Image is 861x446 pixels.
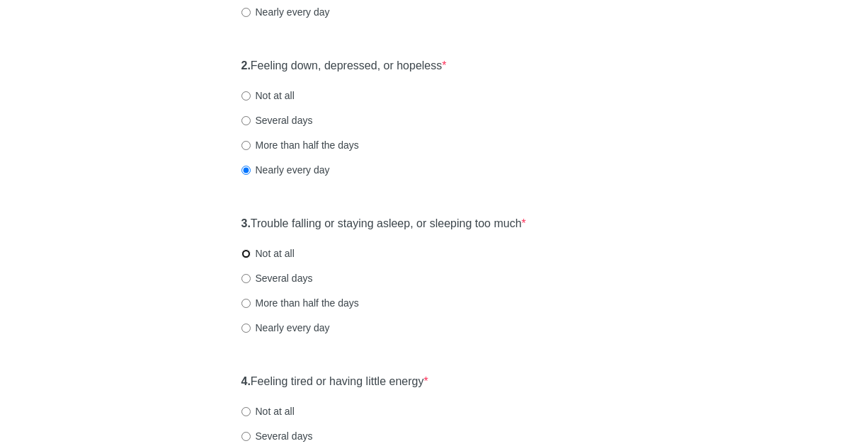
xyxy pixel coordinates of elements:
[241,116,251,125] input: Several days
[241,217,251,229] strong: 3.
[241,429,313,443] label: Several days
[241,59,251,72] strong: 2.
[241,141,251,150] input: More than half the days
[241,58,447,74] label: Feeling down, depressed, or hopeless
[241,296,359,310] label: More than half the days
[241,374,428,390] label: Feeling tired or having little energy
[241,88,295,103] label: Not at all
[241,5,330,19] label: Nearly every day
[241,246,295,261] label: Not at all
[241,404,295,418] label: Not at all
[241,138,359,152] label: More than half the days
[241,432,251,441] input: Several days
[241,375,251,387] strong: 4.
[241,324,251,333] input: Nearly every day
[241,274,251,283] input: Several days
[241,166,251,175] input: Nearly every day
[241,249,251,258] input: Not at all
[241,321,330,335] label: Nearly every day
[241,163,330,177] label: Nearly every day
[241,91,251,101] input: Not at all
[241,216,526,232] label: Trouble falling or staying asleep, or sleeping too much
[241,271,313,285] label: Several days
[241,8,251,17] input: Nearly every day
[241,113,313,127] label: Several days
[241,299,251,308] input: More than half the days
[241,407,251,416] input: Not at all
